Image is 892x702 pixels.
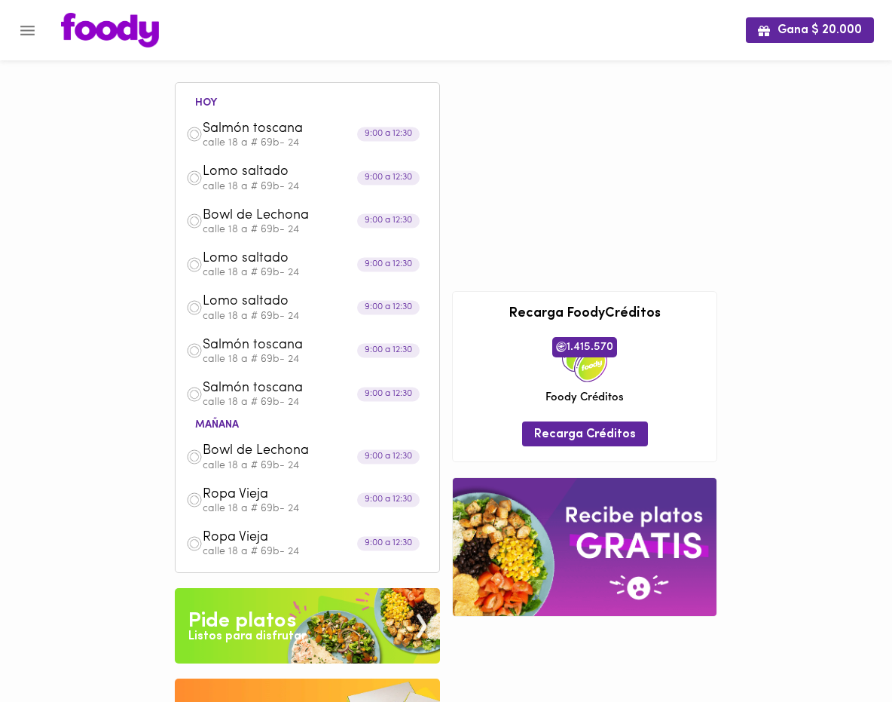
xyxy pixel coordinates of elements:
div: Listos para disfrutar [188,628,306,645]
img: dish.png [186,213,203,229]
span: Salmón toscana [203,121,376,138]
div: 9:00 a 12:30 [357,493,420,507]
div: 9:00 a 12:30 [357,300,420,314]
img: foody-creditos.png [556,342,567,352]
p: calle 18 a # 69b- 24 [203,547,429,557]
img: credits-package.png [562,337,607,382]
p: calle 18 a # 69b- 24 [203,397,429,408]
p: calle 18 a # 69b- 24 [203,268,429,278]
img: dish.png [186,386,203,403]
div: 9:00 a 12:30 [357,170,420,185]
div: 9:00 a 12:30 [357,449,420,464]
h3: Recarga FoodyCréditos [464,307,705,322]
div: 9:00 a 12:30 [357,214,420,228]
span: Lomo saltado [203,250,376,268]
span: Gana $ 20.000 [758,23,862,38]
button: Gana $ 20.000 [746,17,874,42]
span: Ropa Vieja [203,486,376,504]
p: calle 18 a # 69b- 24 [203,354,429,365]
span: Lomo saltado [203,293,376,311]
span: 1.415.570 [552,337,617,357]
img: dish.png [186,535,203,552]
div: 9:00 a 12:30 [357,257,420,271]
span: Lomo saltado [203,164,376,181]
img: dish.png [186,449,203,465]
li: mañana [183,416,251,431]
span: Salmón toscana [203,337,376,354]
img: dish.png [186,492,203,508]
span: Bowl de Lechona [203,443,376,460]
img: referral-banner.png [453,478,716,616]
button: Recarga Créditos [522,422,648,446]
img: dish.png [186,256,203,273]
iframe: Messagebird Livechat Widget [805,615,877,687]
p: calle 18 a # 69b- 24 [203,138,429,149]
img: dish.png [186,170,203,186]
span: Salmón toscana [203,380,376,397]
p: calle 18 a # 69b- 24 [203,225,429,235]
img: logo.png [61,13,159,48]
p: calle 18 a # 69b- 24 [203,311,429,322]
img: dish.png [186,299,203,316]
p: calle 18 a # 69b- 24 [203,461,429,471]
span: Foody Créditos [545,390,624,406]
img: Pide un Platos [175,588,440,664]
img: dish.png [186,342,203,359]
div: 9:00 a 12:30 [357,387,420,401]
div: 9:00 a 12:30 [357,536,420,550]
p: calle 18 a # 69b- 24 [203,504,429,514]
button: Menu [9,12,46,49]
span: Ropa Vieja [203,529,376,547]
p: calle 18 a # 69b- 24 [203,182,429,192]
div: 9:00 a 12:30 [357,127,420,142]
img: dish.png [186,126,203,143]
span: Bowl de Lechona [203,207,376,225]
div: 9:00 a 12:30 [357,344,420,358]
div: Pide platos [188,606,296,636]
li: hoy [183,94,229,109]
span: Recarga Créditos [534,428,636,442]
